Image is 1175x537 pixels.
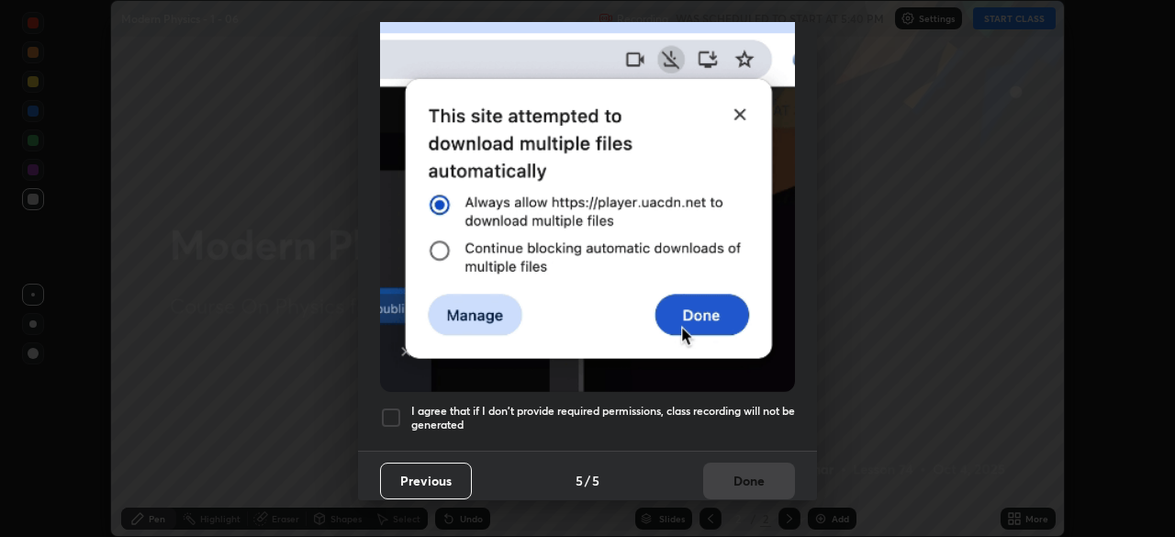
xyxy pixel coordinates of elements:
h4: 5 [592,471,599,490]
h4: 5 [576,471,583,490]
h4: / [585,471,590,490]
button: Previous [380,463,472,499]
h5: I agree that if I don't provide required permissions, class recording will not be generated [411,404,795,432]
